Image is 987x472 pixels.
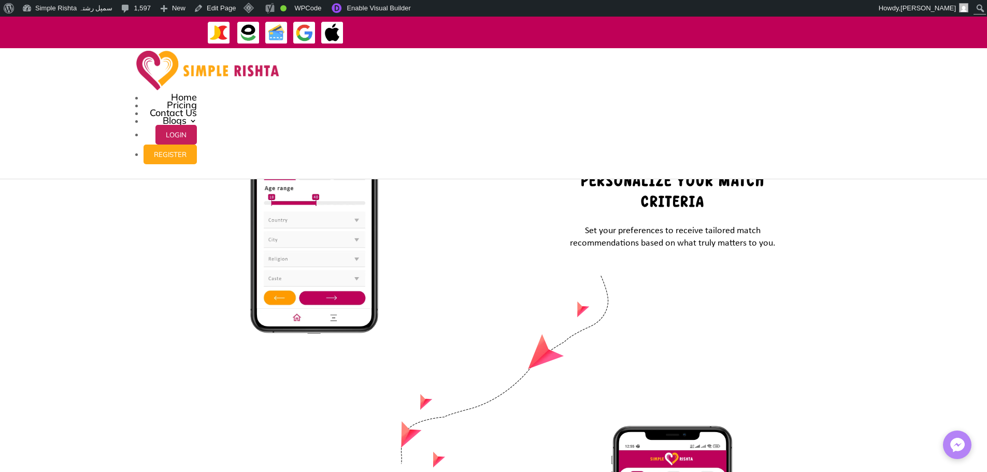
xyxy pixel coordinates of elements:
a: Register [144,148,197,160]
a: Login [155,128,197,140]
img: ApplePay-icon [321,21,344,45]
span: Set your preferences to receive tailored match recommendations based on what truly matters to you. [570,226,776,248]
a: Contact Us [150,107,197,119]
button: Register [144,145,197,164]
strong: جاز کیش [697,23,719,41]
strong: Personalize your Match Criteria [581,172,765,210]
img: JazzCash-icon [207,21,231,45]
img: Messenger [947,435,968,455]
a: Home [171,91,197,103]
img: GooglePay-icon [293,21,316,45]
button: Login [155,125,197,145]
img: Personalize-your-Match-Criteria [249,71,380,334]
strong: ایزی پیسہ [672,23,695,41]
div: Good [280,5,287,11]
div: ایپ میں پیمنٹ صرف گوگل پے اور ایپل پے کے ذریعے ممکن ہے۔ ، یا کریڈٹ کارڈ کے ذریعے ویب سائٹ پر ہوگی۔ [503,26,945,38]
img: EasyPaisa-icon [237,21,260,45]
img: Arow [400,276,609,468]
a: Pricing [167,99,197,111]
a: Blogs [163,115,197,126]
img: Credit Cards [265,21,288,45]
span: [PERSON_NAME] [900,4,956,12]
